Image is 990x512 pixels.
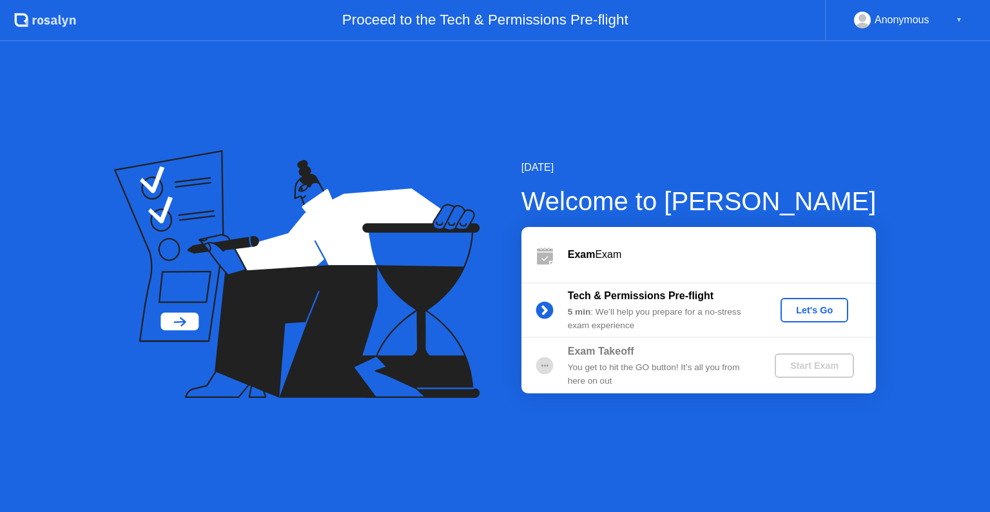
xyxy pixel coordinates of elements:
[568,290,713,301] b: Tech & Permissions Pre-flight
[781,298,848,322] button: Let's Go
[568,306,753,332] div: : We’ll help you prepare for a no-stress exam experience
[956,12,962,28] div: ▼
[521,160,877,175] div: [DATE]
[568,361,753,388] div: You get to hit the GO button! It’s all you from here on out
[568,249,596,260] b: Exam
[568,346,634,357] b: Exam Takeoff
[568,307,591,317] b: 5 min
[875,12,929,28] div: Anonymous
[780,360,849,371] div: Start Exam
[568,247,876,262] div: Exam
[786,305,843,315] div: Let's Go
[521,182,877,221] div: Welcome to [PERSON_NAME]
[775,353,854,378] button: Start Exam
